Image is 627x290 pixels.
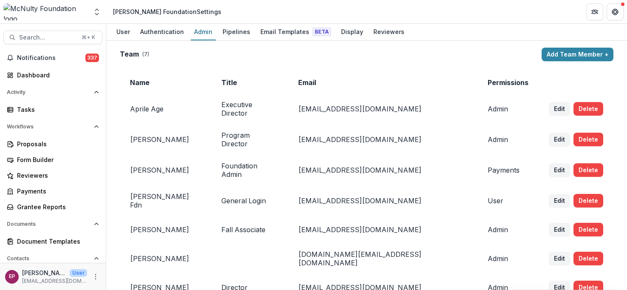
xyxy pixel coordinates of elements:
button: Get Help [607,3,624,20]
a: Payments [3,184,102,198]
span: Activity [7,89,90,95]
td: Fall Associate [211,216,288,243]
div: ⌘ + K [80,33,97,42]
button: Delete [573,223,603,236]
a: Grantee Reports [3,200,102,214]
h2: Team [120,50,139,58]
div: Reviewers [370,26,408,38]
span: Documents [7,221,90,227]
td: [PERSON_NAME] [120,243,211,274]
td: Payments [477,155,539,185]
button: More [90,272,101,282]
div: Grantee Reports [17,202,96,211]
span: Search... [19,34,76,41]
td: Admin [477,124,539,155]
div: Form Builder [17,155,96,164]
button: Delete [573,102,603,116]
td: [PERSON_NAME] [120,124,211,155]
a: Reviewers [3,168,102,182]
div: Pipelines [219,26,254,38]
td: [EMAIL_ADDRESS][DOMAIN_NAME] [288,94,477,124]
div: Reviewers [17,171,96,180]
span: Contacts [7,256,90,262]
a: Tasks [3,102,102,117]
div: Email Templates [257,26,334,38]
nav: breadcrumb [110,6,225,18]
span: Workflows [7,124,90,130]
td: Name [120,71,211,94]
td: Executive Director [211,94,288,124]
div: Authentication [137,26,187,38]
td: User [477,185,539,216]
button: Edit [549,133,570,146]
td: General Login [211,185,288,216]
button: Edit [549,102,570,116]
div: Display [338,26,367,38]
td: Email [288,71,477,94]
img: McNulty Foundation logo [3,3,88,20]
button: Delete [573,194,603,208]
td: [PERSON_NAME] Fdn [120,185,211,216]
button: Partners [586,3,603,20]
a: Proposals [3,137,102,151]
td: [EMAIL_ADDRESS][DOMAIN_NAME] [288,216,477,243]
button: Edit [549,252,570,265]
a: Email Templates Beta [257,24,334,40]
td: Aprile Age [120,94,211,124]
button: Delete [573,133,603,146]
a: Form Builder [3,153,102,167]
a: Pipelines [219,24,254,40]
div: Proposals [17,139,96,148]
button: Open Activity [3,85,102,99]
div: Payments [17,187,96,196]
td: Admin [477,216,539,243]
span: 337 [85,54,99,62]
div: Document Templates [17,237,96,246]
td: Permissions [477,71,539,94]
span: Notifications [17,54,85,62]
button: Edit [549,194,570,208]
div: Dashboard [17,71,96,80]
div: Tasks [17,105,96,114]
a: Document Templates [3,234,102,248]
td: Admin [477,94,539,124]
p: ( 7 ) [142,51,149,58]
a: Dashboard [3,68,102,82]
td: Foundation Admin [211,155,288,185]
button: Add Team Member + [542,48,613,61]
button: Open Contacts [3,252,102,265]
td: [EMAIL_ADDRESS][DOMAIN_NAME] [288,155,477,185]
a: Authentication [137,24,187,40]
button: Delete [573,252,603,265]
button: Open entity switcher [91,3,103,20]
a: Admin [191,24,216,40]
button: Notifications337 [3,51,102,65]
a: Reviewers [370,24,408,40]
td: Admin [477,243,539,274]
button: Edit [549,223,570,236]
td: [PERSON_NAME] [120,155,211,185]
div: [PERSON_NAME] Foundation Settings [113,7,221,16]
div: Admin [191,26,216,38]
td: [EMAIL_ADDRESS][DOMAIN_NAME] [288,185,477,216]
a: Display [338,24,367,40]
td: [PERSON_NAME] [120,216,211,243]
p: User [70,269,87,277]
button: Delete [573,163,603,177]
button: Search... [3,31,102,44]
p: [PERSON_NAME] [22,268,66,277]
span: Beta [313,28,331,36]
td: [DOMAIN_NAME][EMAIL_ADDRESS][DOMAIN_NAME] [288,243,477,274]
td: [EMAIL_ADDRESS][DOMAIN_NAME] [288,124,477,155]
div: Esther Park [9,274,15,279]
td: Title [211,71,288,94]
td: Program Director [211,124,288,155]
p: [EMAIL_ADDRESS][DOMAIN_NAME] [22,277,87,285]
button: Open Documents [3,217,102,231]
button: Open Workflows [3,120,102,134]
div: User [113,26,133,38]
a: User [113,24,133,40]
button: Edit [549,163,570,177]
